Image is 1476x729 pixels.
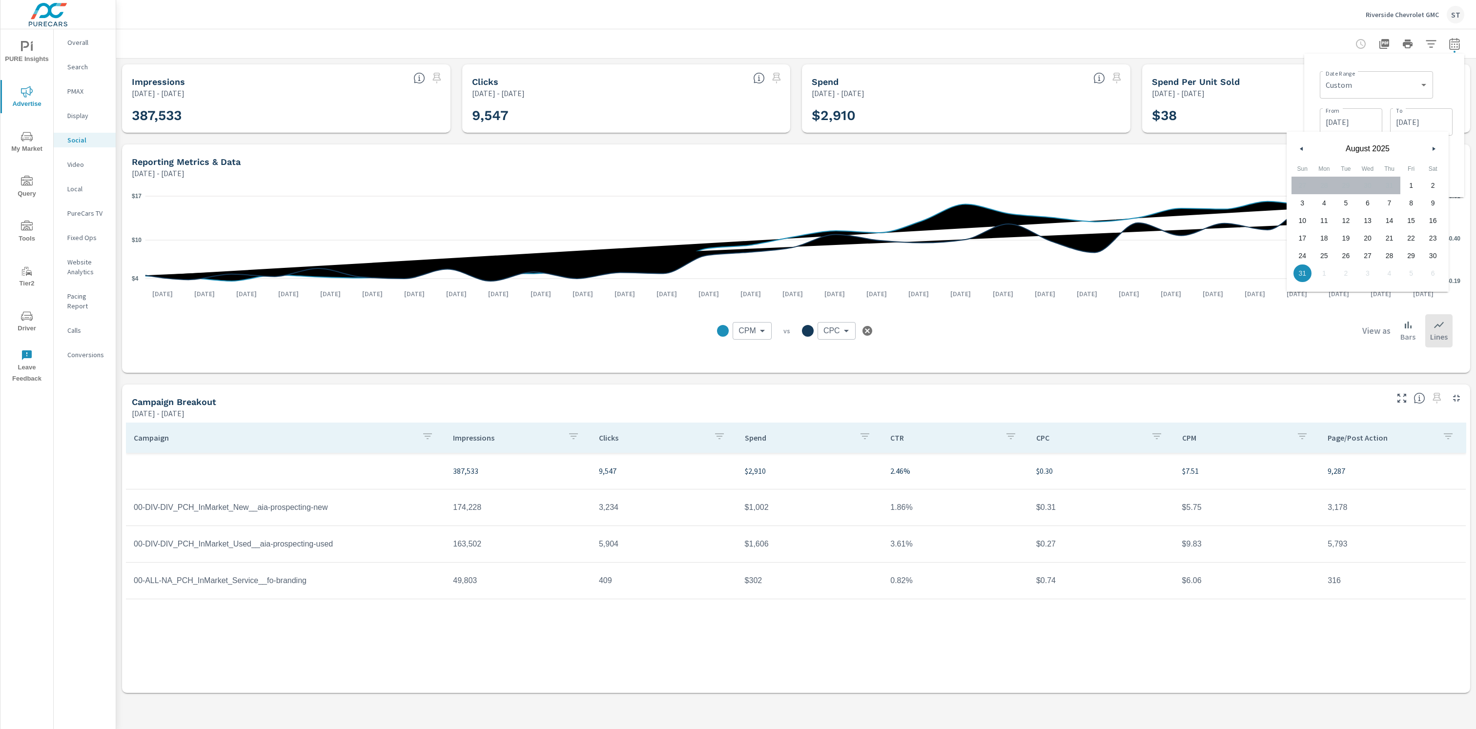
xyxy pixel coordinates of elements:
[1335,161,1357,177] span: Tue
[776,289,810,299] p: [DATE]
[860,289,894,299] p: [DATE]
[1429,212,1437,229] span: 16
[1322,194,1326,212] span: 4
[355,289,389,299] p: [DATE]
[1174,495,1320,520] td: $5.75
[1449,390,1464,406] button: Minimize Widget
[1291,194,1313,212] button: 3
[1335,229,1357,247] button: 19
[1196,289,1230,299] p: [DATE]
[753,72,765,84] span: The number of times an ad was clicked by a consumer.
[1320,212,1328,229] span: 11
[67,62,108,72] p: Search
[187,289,222,299] p: [DATE]
[67,257,108,277] p: Website Analytics
[54,60,116,74] div: Search
[1430,331,1448,343] p: Lines
[1328,465,1458,477] p: 9,287
[472,87,525,99] p: [DATE] - [DATE]
[1429,247,1437,264] span: 30
[943,289,978,299] p: [DATE]
[1422,161,1444,177] span: Sat
[472,77,498,87] h5: Clicks
[126,568,445,593] td: 00-ALL-NA_PCH_InMarket_Service__fo-branding
[1407,212,1415,229] span: 15
[54,35,116,50] div: Overall
[1280,289,1314,299] p: [DATE]
[54,255,116,279] div: Website Analytics
[1446,278,1460,284] text: $0.19
[772,326,802,335] p: vs
[1429,229,1437,247] span: 23
[126,532,445,556] td: 00-DIV-DIV_PCH_InMarket_Used__aia-prospecting-used
[737,568,883,593] td: $302
[229,289,264,299] p: [DATE]
[692,289,726,299] p: [DATE]
[1342,247,1350,264] span: 26
[1109,70,1125,86] span: Select a preset date range to save this widget
[1320,568,1466,593] td: 316
[1366,194,1370,212] span: 6
[67,208,108,218] p: PureCars TV
[1414,392,1425,404] span: This is a summary of Social performance results by campaign. Each column can be sorted.
[1446,235,1460,242] text: $0.40
[1386,229,1394,247] span: 21
[1182,465,1312,477] p: $7.51
[1028,495,1174,520] td: $0.31
[445,532,591,556] td: 163,502
[1313,194,1335,212] button: 4
[1291,229,1313,247] button: 17
[1291,247,1313,264] button: 24
[1429,390,1445,406] span: Select a preset date range to save this widget
[1422,177,1444,194] button: 2
[1154,289,1188,299] p: [DATE]
[769,70,784,86] span: Select a preset date range to save this widget
[591,532,737,556] td: 5,904
[445,495,591,520] td: 174,228
[1386,212,1394,229] span: 14
[132,77,185,87] h5: Impressions
[271,289,306,299] p: [DATE]
[67,233,108,243] p: Fixed Ops
[1357,212,1379,229] button: 13
[566,289,600,299] p: [DATE]
[1447,6,1464,23] div: ST
[1378,161,1400,177] span: Thu
[733,322,772,340] div: CPM
[1238,289,1272,299] p: [DATE]
[591,568,737,593] td: 409
[54,230,116,245] div: Fixed Ops
[812,107,1121,124] h3: $2,910
[1394,390,1410,406] button: Make Fullscreen
[1182,433,1289,443] p: CPM
[54,133,116,147] div: Social
[1335,212,1357,229] button: 12
[1422,247,1444,264] button: 30
[890,433,997,443] p: CTR
[132,193,142,200] text: $17
[890,465,1021,477] p: 2.46%
[67,291,108,311] p: Pacing Report
[812,77,839,87] h5: Spend
[453,433,560,443] p: Impressions
[1152,87,1205,99] p: [DATE] - [DATE]
[599,433,706,443] p: Clicks
[1036,433,1143,443] p: CPC
[1409,177,1413,194] span: 1
[1028,532,1174,556] td: $0.27
[1298,247,1306,264] span: 24
[429,70,445,86] span: Select a preset date range to save this widget
[481,289,515,299] p: [DATE]
[1112,289,1146,299] p: [DATE]
[1364,229,1372,247] span: 20
[67,184,108,194] p: Local
[1374,34,1394,54] button: "Export Report to PDF"
[67,111,108,121] p: Display
[1407,247,1415,264] span: 29
[1446,193,1460,200] text: $0.61
[1342,229,1350,247] span: 19
[1093,72,1105,84] span: The amount of money spent on advertising during the period.
[1400,247,1422,264] button: 29
[591,495,737,520] td: 3,234
[1431,194,1435,212] span: 9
